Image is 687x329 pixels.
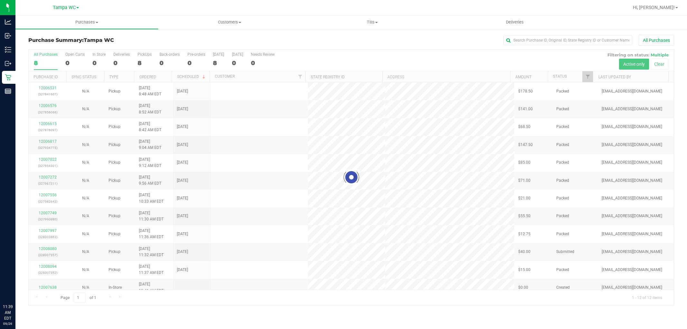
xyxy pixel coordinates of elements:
iframe: Resource center [6,277,26,297]
h3: Purchase Summary: [28,37,243,43]
inline-svg: Reports [5,88,11,94]
p: 09/26 [3,321,13,326]
span: Tampa WC [84,37,114,43]
a: Tills [301,15,444,29]
inline-svg: Inbound [5,33,11,39]
span: Hi, [PERSON_NAME]! [633,5,675,10]
inline-svg: Inventory [5,46,11,53]
span: Tills [301,19,443,25]
span: Purchases [15,19,158,25]
span: Customers [158,19,301,25]
button: All Purchases [639,35,674,46]
a: Purchases [15,15,158,29]
a: Customers [158,15,301,29]
span: Tampa WC [53,5,76,10]
inline-svg: Analytics [5,19,11,25]
span: Deliveries [497,19,532,25]
a: Deliveries [444,15,586,29]
inline-svg: Outbound [5,60,11,67]
inline-svg: Retail [5,74,11,81]
input: Search Purchase ID, Original ID, State Registry ID or Customer Name... [503,35,632,45]
p: 11:39 AM EDT [3,304,13,321]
